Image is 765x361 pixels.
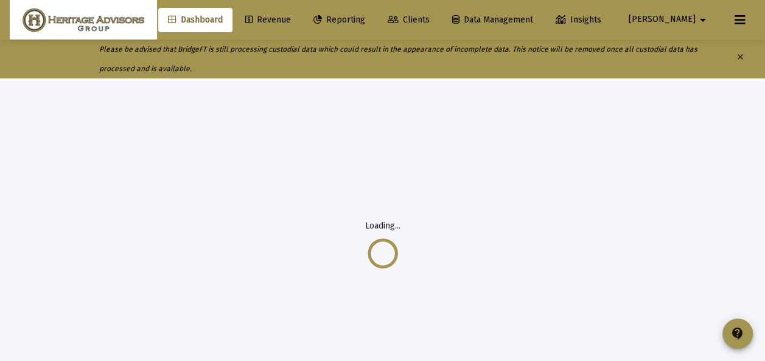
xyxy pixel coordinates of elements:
[304,8,375,32] a: Reporting
[730,326,745,341] mat-icon: contact_support
[452,15,533,25] span: Data Management
[546,8,611,32] a: Insights
[556,15,601,25] span: Insights
[168,15,223,25] span: Dashboard
[378,8,439,32] a: Clients
[388,15,430,25] span: Clients
[236,8,301,32] a: Revenue
[99,45,697,73] i: Please be advised that BridgeFT is still processing custodial data which could result in the appe...
[19,8,148,32] img: Dashboard
[629,15,696,25] span: [PERSON_NAME]
[313,15,365,25] span: Reporting
[158,8,232,32] a: Dashboard
[696,8,710,32] mat-icon: arrow_drop_down
[245,15,291,25] span: Revenue
[442,8,543,32] a: Data Management
[614,7,725,32] button: [PERSON_NAME]
[736,50,745,68] mat-icon: clear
